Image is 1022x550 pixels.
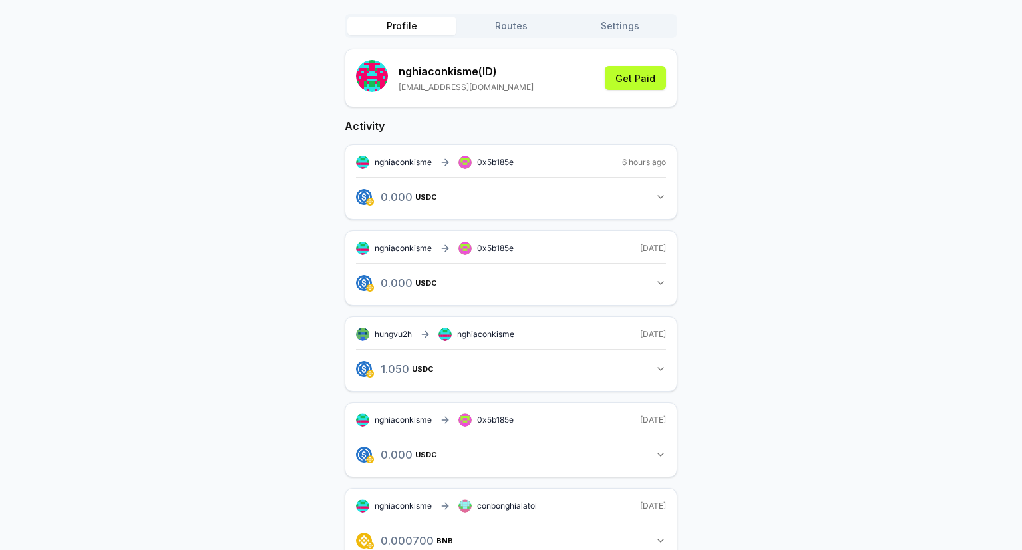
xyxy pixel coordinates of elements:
button: 0.000USDC [356,272,666,294]
img: logo.png [356,189,372,205]
span: [DATE] [640,415,666,425]
span: USDC [415,279,437,287]
button: 0.000USDC [356,186,666,208]
img: logo.png [366,198,374,206]
span: nghiaconkisme [375,243,432,254]
span: 0x5b185e [477,157,514,167]
span: conbonghialatoi [477,501,537,511]
h2: Activity [345,118,677,134]
span: [DATE] [640,329,666,340]
span: 0x5b185e [477,243,514,253]
img: logo.png [356,361,372,377]
span: nghiaconkisme [375,157,432,168]
span: [DATE] [640,501,666,511]
span: nghiaconkisme [375,415,432,425]
span: USDC [415,193,437,201]
button: Profile [347,17,456,35]
span: nghiaconkisme [375,501,432,511]
img: logo.png [356,533,372,549]
span: USDC [415,451,437,459]
img: logo.png [356,447,372,463]
button: 1.050USDC [356,358,666,380]
span: nghiaconkisme [457,329,514,340]
img: logo.png [366,284,374,292]
button: Routes [456,17,566,35]
img: logo.png [366,455,374,463]
span: hungvu2h [375,329,412,340]
p: [EMAIL_ADDRESS][DOMAIN_NAME] [399,82,534,93]
img: logo.png [356,275,372,291]
img: logo.png [366,370,374,378]
span: 6 hours ago [622,157,666,168]
button: Get Paid [605,66,666,90]
span: [DATE] [640,243,666,254]
img: logo.png [366,541,374,549]
button: Settings [566,17,675,35]
p: nghiaconkisme (ID) [399,63,534,79]
button: 0.000USDC [356,443,666,466]
span: 0x5b185e [477,415,514,425]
